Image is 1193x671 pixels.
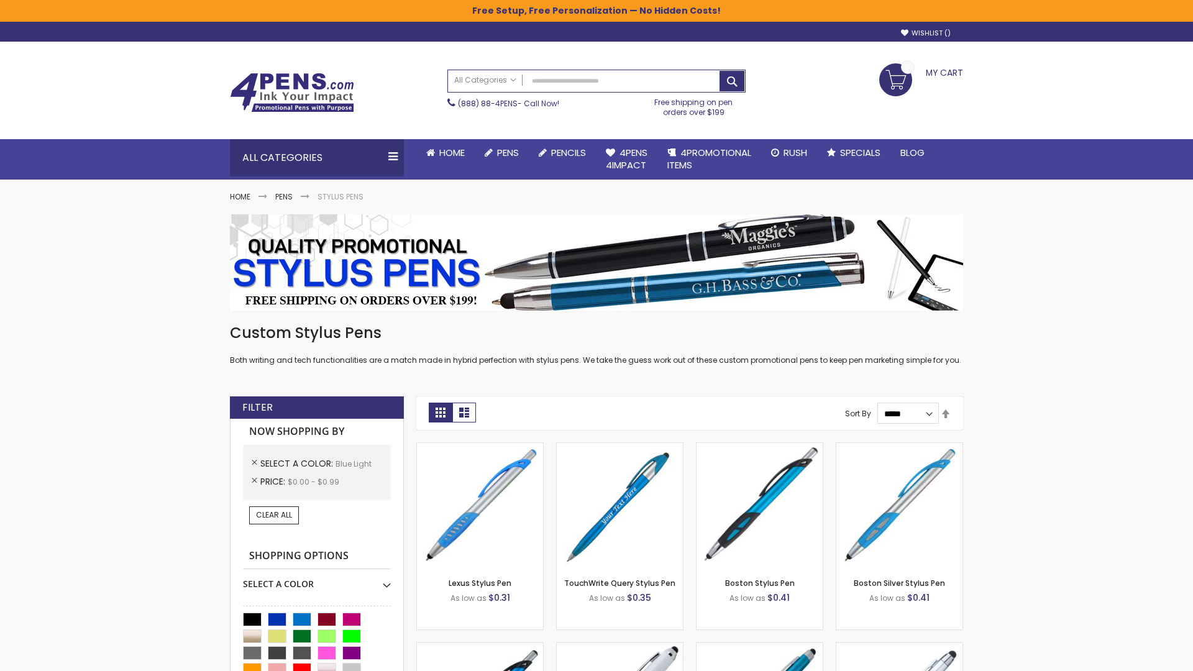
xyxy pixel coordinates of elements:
[854,578,945,588] a: Boston Silver Stylus Pen
[417,443,543,569] img: Lexus Stylus Pen-Blue - Light
[497,146,519,159] span: Pens
[243,419,391,445] strong: Now Shopping by
[836,443,962,569] img: Boston Silver Stylus Pen-Blue - Light
[454,75,516,85] span: All Categories
[230,323,963,343] h1: Custom Stylus Pens
[336,459,372,469] span: Blue Light
[230,191,250,202] a: Home
[242,401,273,414] strong: Filter
[657,139,761,180] a: 4PROMOTIONALITEMS
[288,477,339,487] span: $0.00 - $0.99
[697,442,823,453] a: Boston Stylus Pen-Blue - Light
[458,98,518,109] a: (888) 88-4PENS
[729,593,766,603] span: As low as
[564,578,675,588] a: TouchWrite Query Stylus Pen
[907,591,930,604] span: $0.41
[836,442,962,453] a: Boston Silver Stylus Pen-Blue - Light
[260,457,336,470] span: Select A Color
[697,642,823,653] a: Lory Metallic Stylus Pen-Blue - Light
[667,146,751,171] span: 4PROMOTIONAL ITEMS
[817,139,890,167] a: Specials
[416,139,475,167] a: Home
[417,442,543,453] a: Lexus Stylus Pen-Blue - Light
[230,139,404,176] div: All Categories
[243,569,391,590] div: Select A Color
[529,139,596,167] a: Pencils
[761,139,817,167] a: Rush
[458,98,559,109] span: - Call Now!
[767,591,790,604] span: $0.41
[557,442,683,453] a: TouchWrite Query Stylus Pen-Blue Light
[450,593,487,603] span: As low as
[845,408,871,419] label: Sort By
[642,93,746,117] div: Free shipping on pen orders over $199
[230,323,963,366] div: Both writing and tech functionalities are a match made in hybrid perfection with stylus pens. We ...
[260,475,288,488] span: Price
[557,642,683,653] a: Kimberly Logo Stylus Pens-LT-Blue
[243,543,391,570] strong: Shopping Options
[256,509,292,520] span: Clear All
[890,139,935,167] a: Blog
[869,593,905,603] span: As low as
[725,578,795,588] a: Boston Stylus Pen
[230,214,963,311] img: Stylus Pens
[318,191,363,202] strong: Stylus Pens
[429,403,452,422] strong: Grid
[475,139,529,167] a: Pens
[275,191,293,202] a: Pens
[417,642,543,653] a: Lexus Metallic Stylus Pen-Blue - Light
[448,70,523,91] a: All Categories
[589,593,625,603] span: As low as
[449,578,511,588] a: Lexus Stylus Pen
[901,29,951,38] a: Wishlist
[230,73,354,112] img: 4Pens Custom Pens and Promotional Products
[697,443,823,569] img: Boston Stylus Pen-Blue - Light
[784,146,807,159] span: Rush
[551,146,586,159] span: Pencils
[488,591,510,604] span: $0.31
[627,591,651,604] span: $0.35
[900,146,925,159] span: Blog
[836,642,962,653] a: Silver Cool Grip Stylus Pen-Blue - Light
[606,146,647,171] span: 4Pens 4impact
[439,146,465,159] span: Home
[840,146,880,159] span: Specials
[557,443,683,569] img: TouchWrite Query Stylus Pen-Blue Light
[249,506,299,524] a: Clear All
[596,139,657,180] a: 4Pens4impact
